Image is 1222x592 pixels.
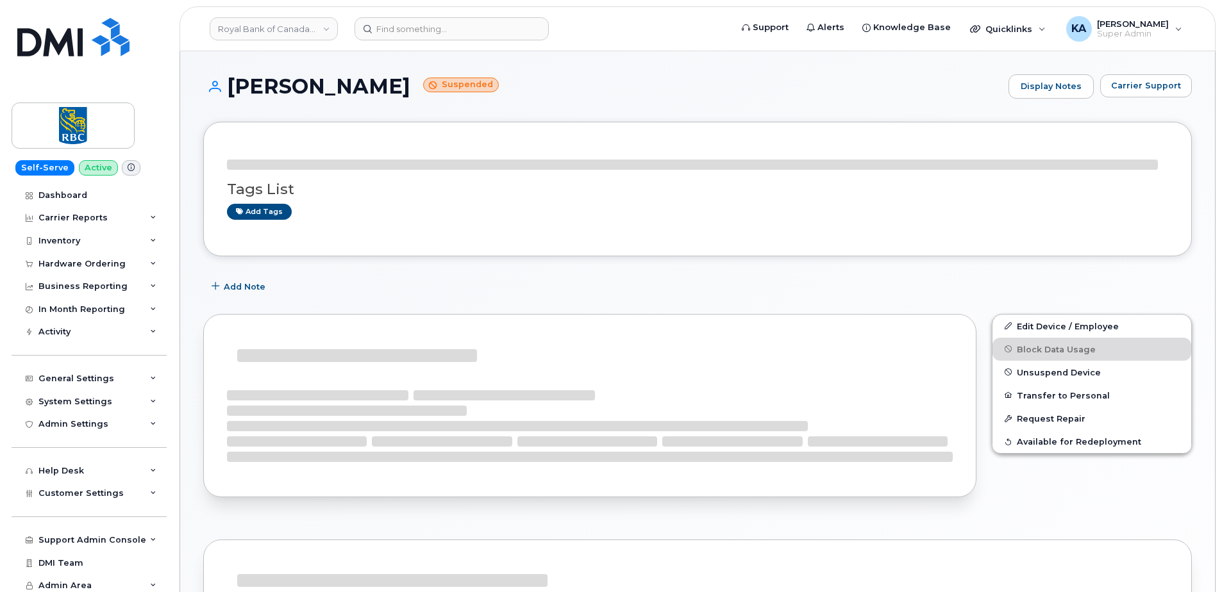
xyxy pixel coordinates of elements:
button: Available for Redeployment [992,430,1191,453]
a: Edit Device / Employee [992,315,1191,338]
span: Carrier Support [1111,79,1181,92]
span: Unsuspend Device [1017,367,1101,377]
button: Block Data Usage [992,338,1191,361]
span: Add Note [224,281,265,293]
button: Request Repair [992,407,1191,430]
button: Add Note [203,275,276,299]
button: Transfer to Personal [992,384,1191,407]
button: Unsuspend Device [992,361,1191,384]
a: Display Notes [1009,74,1094,99]
span: Available for Redeployment [1017,437,1141,447]
a: Add tags [227,204,292,220]
small: Suspended [423,78,499,92]
h1: [PERSON_NAME] [203,75,1002,97]
h3: Tags List [227,181,1168,197]
button: Carrier Support [1100,74,1192,97]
